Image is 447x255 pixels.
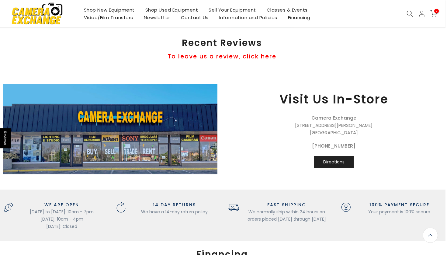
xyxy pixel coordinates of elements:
strong: [PHONE_NUMBER] [312,143,355,149]
a: Financing [282,14,316,21]
a: Shop Used Equipment [140,6,203,14]
a: To leave us a review, click here [168,52,276,61]
a: Video/Film Transfers [78,14,138,21]
p: We normally ship within 24 hours on orders placed [DATE] through [DATE] [245,208,328,223]
h3: FAST SHIPPING [245,202,328,208]
p: [DATE] to [DATE]: 10am - 7pm [DATE]: 10am - 4pm [DATE]: Closed [20,208,103,230]
p: [STREET_ADDRESS][PERSON_NAME] [GEOGRAPHIC_DATA] [230,114,438,136]
strong: Camera Exchange [311,115,356,121]
a: Back to the top [423,228,438,243]
a: Newsletter [138,14,175,21]
a: Directions [314,156,354,168]
a: Contact Us [175,14,214,21]
a: Sell Your Equipment [203,6,262,14]
a: 2 [430,10,437,17]
h3: WE ARE OPEN [20,202,103,208]
p: Your payment is 100% secure [358,208,441,215]
a: Shop New Equipment [78,6,140,14]
h3: Visit Us In-Store [230,90,438,108]
h3: 14 DAY RETURNS [133,202,216,208]
span: 2 [434,9,439,13]
p: We have a 14-day return policy [133,208,216,215]
a: Information and Policies [214,14,282,21]
h3: 100% PAYMENT SECURE [358,202,441,208]
a: Classes & Events [261,6,313,14]
span: Recent Reviews [182,38,262,47]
